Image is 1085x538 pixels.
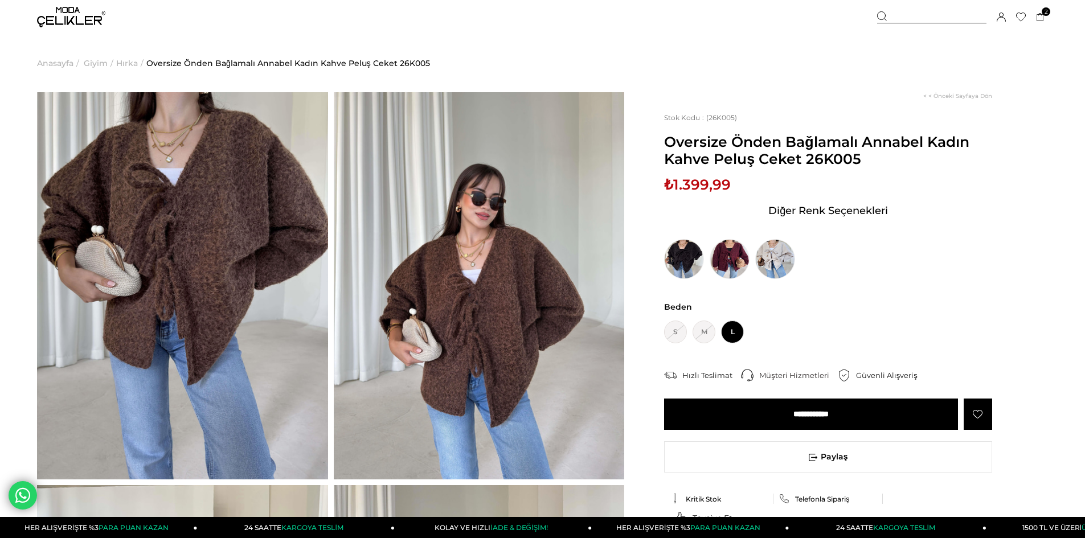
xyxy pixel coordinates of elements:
[1036,13,1045,22] a: 2
[682,370,741,380] div: Hızlı Teslimat
[665,442,992,472] span: Paylaş
[664,302,992,312] span: Beden
[664,113,737,122] span: (26K005)
[721,321,744,343] span: L
[664,176,731,193] span: ₺1.399,99
[755,239,795,279] img: Oversize Önden Bağlamalı Annabel Kadın Bej Peluş Ceket 26K005
[490,523,547,532] span: İADE & DEĞİŞİM!
[37,7,105,27] img: logo
[84,34,108,92] a: Giyim
[99,523,169,532] span: PARA PUAN KAZAN
[779,494,877,504] a: Telefonla Sipariş
[964,399,992,430] a: Favorilere Ekle
[37,92,328,479] img: Annabel Hırka 26K005
[1042,7,1050,16] span: 2
[795,495,849,503] span: Telefonla Sipariş
[923,92,992,100] a: < < Önceki Sayfaya Dön
[281,523,343,532] span: KARGOYA TESLİM
[395,517,592,538] a: KOLAY VE HIZLIİADE & DEĞİŞİM!
[664,369,677,381] img: shipping.png
[693,321,715,343] span: M
[334,92,625,479] img: Annabel Hırka 26K005
[592,517,789,538] a: HER ALIŞVERİŞTE %3PARA PUAN KAZAN
[741,369,754,381] img: call-center.png
[664,113,706,122] span: Stok Kodu
[664,321,687,343] span: S
[693,513,732,523] span: Tavsiye Et
[37,34,73,92] a: Anasayfa
[670,494,768,504] a: Kritik Stok
[198,517,395,538] a: 24 SAATTEKARGOYA TESLİM
[664,239,704,279] img: Oversize Önden Bağlamalı Annabel Kadın Siyah Peluş Ceket 26K005
[116,34,146,92] li: >
[690,523,760,532] span: PARA PUAN KAZAN
[710,239,750,279] img: Oversize Önden Bağlamalı Annabel Kadın Bordo Peluş Ceket 26K005
[789,517,986,538] a: 24 SAATTEKARGOYA TESLİM
[664,133,992,167] span: Oversize Önden Bağlamalı Annabel Kadın Kahve Peluş Ceket 26K005
[838,369,850,381] img: security.png
[873,523,935,532] span: KARGOYA TESLİM
[768,202,888,220] span: Diğer Renk Seçenekleri
[116,34,138,92] a: Hırka
[146,34,430,92] a: Oversize Önden Bağlamalı Annabel Kadın Kahve Peluş Ceket 26K005
[37,34,82,92] li: >
[759,370,838,380] div: Müşteri Hizmetleri
[84,34,116,92] li: >
[686,495,721,503] span: Kritik Stok
[856,370,926,380] div: Güvenli Alışveriş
